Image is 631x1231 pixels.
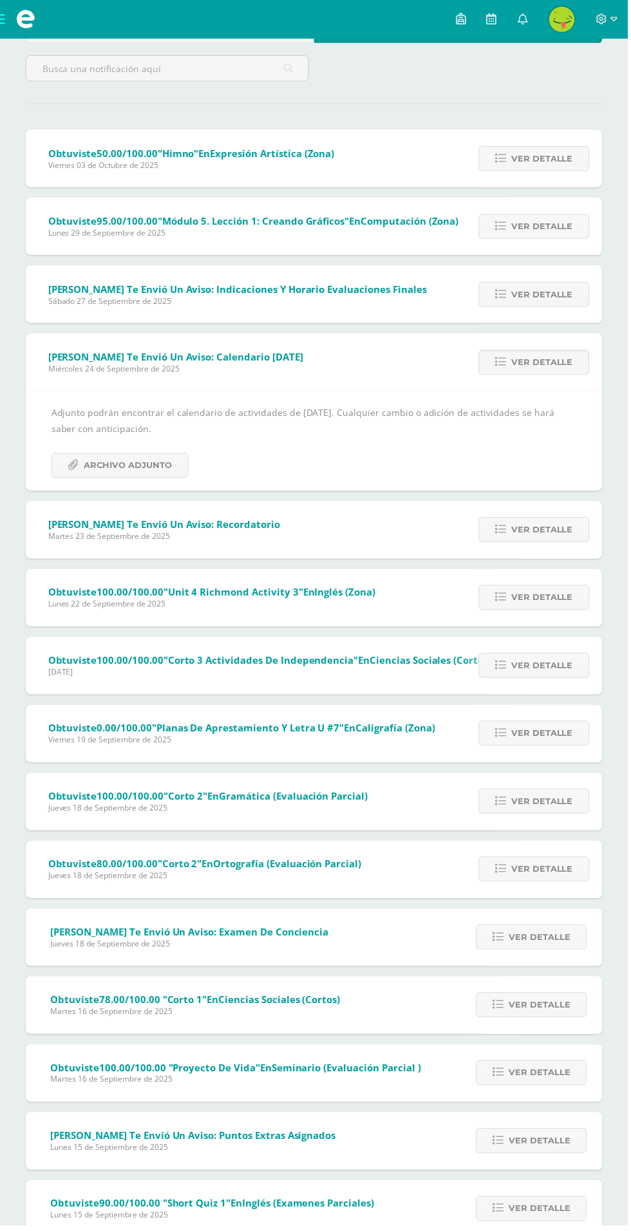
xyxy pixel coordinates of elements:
span: Ver detalle [511,1203,573,1226]
span: Lunes 22 de Septiembre de 2025 [48,601,377,612]
span: "Himno" [158,147,200,160]
span: "Planas de aprestamiento y letra U #7" [153,725,346,738]
span: "Corto 2" [158,861,203,874]
span: 50.00/100.00 [97,147,158,160]
span: Viernes 03 de Octubre de 2025 [48,160,336,171]
span: 100.00/100.00 [97,588,164,601]
span: Ciencias Sociales (Cortos) [372,657,494,670]
span: Inglés (Zona) [316,588,377,601]
span: Ver detalle [514,520,576,544]
span: Ver detalle [514,216,576,240]
span: Miércoles 24 de Septiembre de 2025 [48,365,305,376]
span: "Proyecto de vida" [169,1066,261,1079]
span: Lunes 15 de Septiembre de 2025 [51,1147,337,1158]
span: Ver detalle [514,725,576,749]
span: Ver detalle [514,284,576,308]
span: 100.00/100.00 [97,657,164,670]
a: Archivo Adjunto [52,455,189,480]
span: "Short Quiz 1" [164,1203,232,1216]
span: 100.00/100.00 [100,1066,167,1079]
span: Ver detalle [514,657,576,681]
span: Obtuviste en [51,998,342,1011]
span: "Corto 2" [164,793,209,806]
span: Ver detalle [511,998,573,1022]
span: 0.00/100.00 [97,725,153,738]
span: Inglés (Examenes Parciales) [243,1203,376,1216]
span: 100.00/100.00 [97,793,164,806]
span: "Corto 3 Actividades de Independencia" [164,657,360,670]
img: 97e88fa67c80cacf31678ba3dd903fc2.png [552,6,578,32]
span: [PERSON_NAME] te envió un aviso: Recordatorio [48,520,281,533]
span: Ciencias Sociales (Cortos) [220,998,342,1011]
span: Ver detalle [511,1134,573,1158]
span: Obtuviste en [48,147,336,160]
span: [PERSON_NAME] te envió un aviso: Calendario [DATE] [48,352,305,365]
span: Expresión Artística (Zona) [211,147,336,160]
span: Obtuviste en [48,793,370,806]
span: Gramática (Evaluación parcial) [220,793,370,806]
span: Obtuviste en [51,1066,423,1079]
span: Ver detalle [514,861,576,885]
span: 95.00/100.00 [97,216,158,229]
span: Martes 16 de Septiembre de 2025 [51,1011,342,1022]
span: Ver detalle [514,588,576,612]
span: Obtuviste en [48,588,377,601]
span: Jueves 18 de Septiembre de 2025 [48,806,370,817]
span: 78.00/100.00 [100,998,161,1011]
span: [PERSON_NAME] te envió un aviso: Puntos Extras Asignados [51,1134,337,1147]
span: Ver detalle [514,793,576,817]
span: Martes 23 de Septiembre de 2025 [48,533,281,544]
span: Sábado 27 de Septiembre de 2025 [48,297,429,308]
span: Lunes 15 de Septiembre de 2025 [51,1216,376,1226]
span: [PERSON_NAME] te envió un aviso: Examen de Conciencia [51,930,330,943]
span: Lunes 29 de Septiembre de 2025 [48,229,461,240]
span: Jueves 18 de Septiembre de 2025 [48,874,363,885]
span: "Unit 4 Richmond Activity 3" [164,588,305,601]
span: Ver detalle [511,1066,573,1090]
span: [PERSON_NAME] te envió un aviso: Indicaciones y Horario Evaluaciones Finales [48,284,429,297]
div: Adjunto podrán encontrar el calendario de actividades de [DATE]. Cualquier cambio o adición de ac... [52,406,579,480]
span: Obtuviste en [48,657,494,670]
span: Archivo Adjunto [84,456,173,480]
span: Seminario (Evaluación Parcial ) [273,1066,423,1079]
span: Ver detalle [511,930,573,954]
span: Viernes 19 de Septiembre de 2025 [48,738,437,749]
span: Obtuviste en [48,216,461,229]
span: Obtuviste en [51,1203,376,1216]
span: Jueves 18 de Septiembre de 2025 [51,943,330,954]
span: 80.00/100.00 [97,861,158,874]
span: Ver detalle [514,352,576,376]
span: Ver detalle [514,147,576,171]
span: "Módulo 5. Lección 1: Creando Gráficos" [158,216,351,229]
span: [DATE] [48,670,494,681]
span: Ortografía (Evaluación parcial) [214,861,363,874]
span: Martes 16 de Septiembre de 2025 [51,1079,423,1090]
span: 90.00/100.00 [100,1203,161,1216]
span: "Corto 1" [164,998,208,1011]
input: Busca una notificación aquí [26,56,310,81]
span: Obtuviste en [48,861,363,874]
span: Caligrafía (Zona) [357,725,437,738]
span: Computación (Zona) [363,216,461,229]
span: Obtuviste en [48,725,437,738]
